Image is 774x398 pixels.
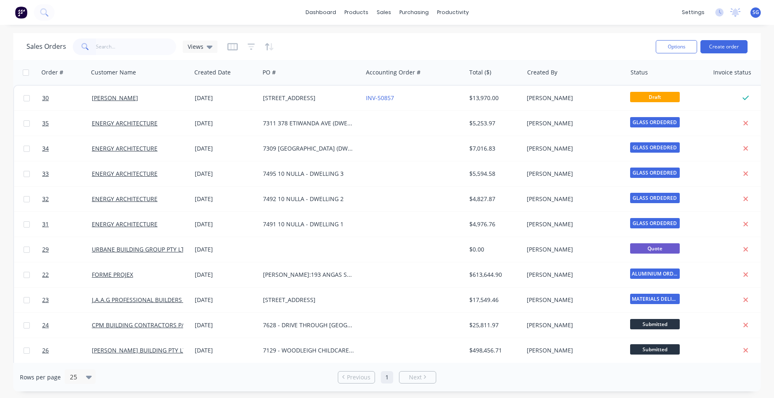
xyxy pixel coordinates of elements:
div: $613,644.90 [469,271,518,279]
div: [DATE] [195,119,256,127]
div: [DATE] [195,220,256,228]
a: ENERGY ARCHITECTURE [92,220,158,228]
div: Created Date [194,68,231,77]
div: [STREET_ADDRESS] [263,94,355,102]
span: Rows per page [20,373,61,381]
div: Invoice status [713,68,751,77]
span: Views [188,42,203,51]
a: 22 [42,262,92,287]
div: $7,016.83 [469,144,518,153]
a: ENERGY ARCHITECTURE [92,170,158,177]
div: $17,549.46 [469,296,518,304]
div: [DATE] [195,144,256,153]
a: FORME PROJEX [92,271,133,278]
div: $4,976.76 [469,220,518,228]
div: [PERSON_NAME] [527,94,619,102]
a: J.A.A.G PROFESSIONAL BUILDERS PTY LTD [92,296,205,304]
h1: Sales Orders [26,43,66,50]
div: Accounting Order # [366,68,420,77]
ul: Pagination [334,371,440,384]
div: $0.00 [469,245,518,254]
div: $25,811.97 [469,321,518,329]
div: $13,970.00 [469,94,518,102]
span: 31 [42,220,49,228]
div: sales [373,6,395,19]
div: [PERSON_NAME]:193 ANGAS ST ADELAIDE [263,271,355,279]
div: [PERSON_NAME] [527,119,619,127]
a: 35 [42,111,92,136]
div: $4,827.87 [469,195,518,203]
div: Created By [527,68,557,77]
span: 32 [42,195,49,203]
button: Options [656,40,697,53]
a: ENERGY ARCHITECTURE [92,144,158,152]
div: $5,253.97 [469,119,518,127]
div: [PERSON_NAME] [527,170,619,178]
div: [PERSON_NAME] [527,321,619,329]
a: Page 1 is your current page [381,371,393,384]
span: MATERIALS DELIV... [630,294,680,304]
span: Submitted [630,344,680,355]
div: 7129 - WOODLEIGH CHILDCARE PROJECT [263,346,355,355]
span: GLASS ORDEDRED [630,142,680,153]
div: Total ($) [469,68,491,77]
span: 30 [42,94,49,102]
span: Previous [347,373,370,381]
a: 29 [42,237,92,262]
div: [DATE] [195,296,256,304]
a: dashboard [301,6,340,19]
div: Customer Name [91,68,136,77]
div: [PERSON_NAME] [527,346,619,355]
a: 24 [42,313,92,338]
div: $498,456.71 [469,346,518,355]
div: Status [631,68,648,77]
span: 24 [42,321,49,329]
button: Create order [700,40,748,53]
div: [STREET_ADDRESS] [263,296,355,304]
div: [PERSON_NAME] [527,195,619,203]
div: 7495 10 NULLA - DWELLING 3 [263,170,355,178]
span: 33 [42,170,49,178]
a: [PERSON_NAME] BUILDING PTY LTD [92,346,190,354]
span: 29 [42,245,49,254]
span: 23 [42,296,49,304]
div: 7628 - DRIVE THROUGH [GEOGRAPHIC_DATA] [263,321,355,329]
span: SG [752,9,759,16]
span: Submitted [630,319,680,329]
div: [DATE] [195,94,256,102]
span: 34 [42,144,49,153]
span: 26 [42,346,49,355]
div: 7311 378 ETIWANDA AVE (DWELLING 2) [263,119,355,127]
a: CPM BUILDING CONTRACTORS P/L [92,321,186,329]
span: GLASS ORDEDRED [630,218,680,228]
div: [DATE] [195,170,256,178]
a: INV-50857 [366,94,394,102]
div: settings [678,6,709,19]
a: 23 [42,288,92,312]
span: GLASS ORDEDRED [630,117,680,127]
a: 32 [42,187,92,211]
div: [DATE] [195,195,256,203]
div: [DATE] [195,321,256,329]
div: [PERSON_NAME] [527,296,619,304]
div: $5,594.58 [469,170,518,178]
iframe: Intercom live chat [746,370,766,390]
div: [PERSON_NAME] [527,245,619,254]
img: Factory [15,6,27,19]
a: [PERSON_NAME] [92,94,138,102]
span: Quote [630,243,680,254]
span: GLASS ORDEDRED [630,193,680,203]
div: [PERSON_NAME] [527,220,619,228]
a: 26 [42,338,92,363]
input: Search... [96,38,177,55]
div: Order # [41,68,63,77]
a: 33 [42,161,92,186]
a: ENERGY ARCHITECTURE [92,119,158,127]
div: [DATE] [195,271,256,279]
div: [PERSON_NAME] [527,144,619,153]
div: productivity [433,6,473,19]
a: URBANE BUILDING GROUP PTY LTD [92,245,189,253]
div: 7492 10 NULLA - DWELLING 2 [263,195,355,203]
div: [PERSON_NAME] [527,271,619,279]
div: products [340,6,373,19]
